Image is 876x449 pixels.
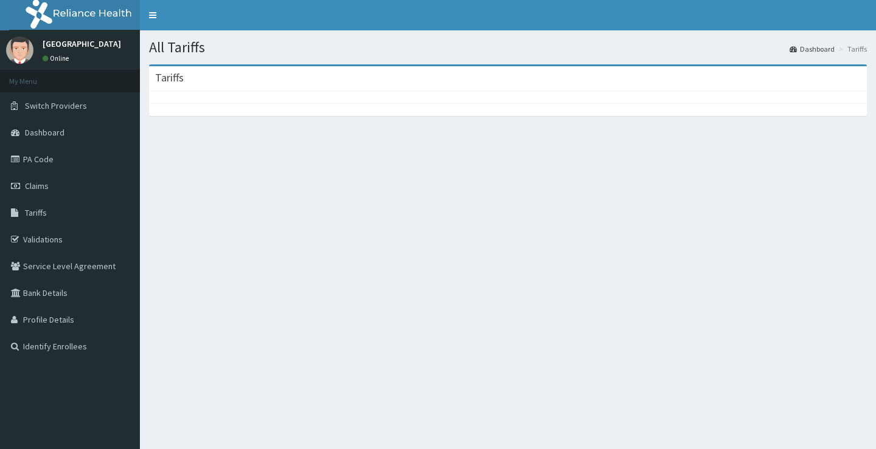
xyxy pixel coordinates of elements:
[155,72,184,83] h3: Tariffs
[43,54,72,63] a: Online
[149,39,867,55] h1: All Tariffs
[836,44,867,54] li: Tariffs
[43,39,121,48] p: [GEOGRAPHIC_DATA]
[25,100,87,111] span: Switch Providers
[25,207,47,218] span: Tariffs
[6,36,33,64] img: User Image
[790,44,835,54] a: Dashboard
[25,180,49,191] span: Claims
[25,127,64,138] span: Dashboard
